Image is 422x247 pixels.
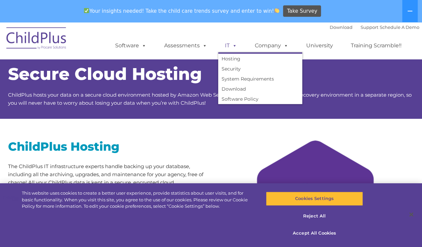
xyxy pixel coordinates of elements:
span: ChildPlus hosts your data on a secure cloud environment hosted by Amazon Web Services (AWS) with ... [8,92,412,106]
a: Hosting [218,54,302,64]
a: Download [218,84,302,94]
div: This website uses cookies to create a better user experience, provide statistics about user visit... [22,190,253,210]
a: Support [361,24,378,30]
a: Download [330,24,353,30]
button: Accept All Cookies [266,226,363,240]
a: System Requirements [218,74,302,84]
span: Take Survey [287,5,317,17]
a: Assessments [157,39,214,52]
button: Cookies Settings [266,192,363,206]
span: Your insights needed! Take the child care trends survey and enter to win! [81,4,282,17]
a: Training Scramble!! [344,39,408,52]
img: ChildPlus by Procare Solutions [3,22,70,56]
a: Schedule A Demo [380,24,419,30]
a: IT [218,39,244,52]
a: Take Survey [283,5,321,17]
font: | [330,24,419,30]
span: Secure Cloud Hosting [8,64,202,84]
a: University [299,39,340,52]
img: 👏 [274,8,279,13]
button: Close [404,207,419,222]
a: Software Policy [218,94,302,104]
h2: ChildPlus Hosting [8,139,206,154]
a: Company [248,39,295,52]
img: ✅ [84,8,89,13]
button: Reject All [266,209,363,223]
a: Software [108,39,153,52]
p: The ChildPlus IT infrastructure experts handle backing up your database, including all the archiv... [8,162,206,203]
a: Security [218,64,302,74]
